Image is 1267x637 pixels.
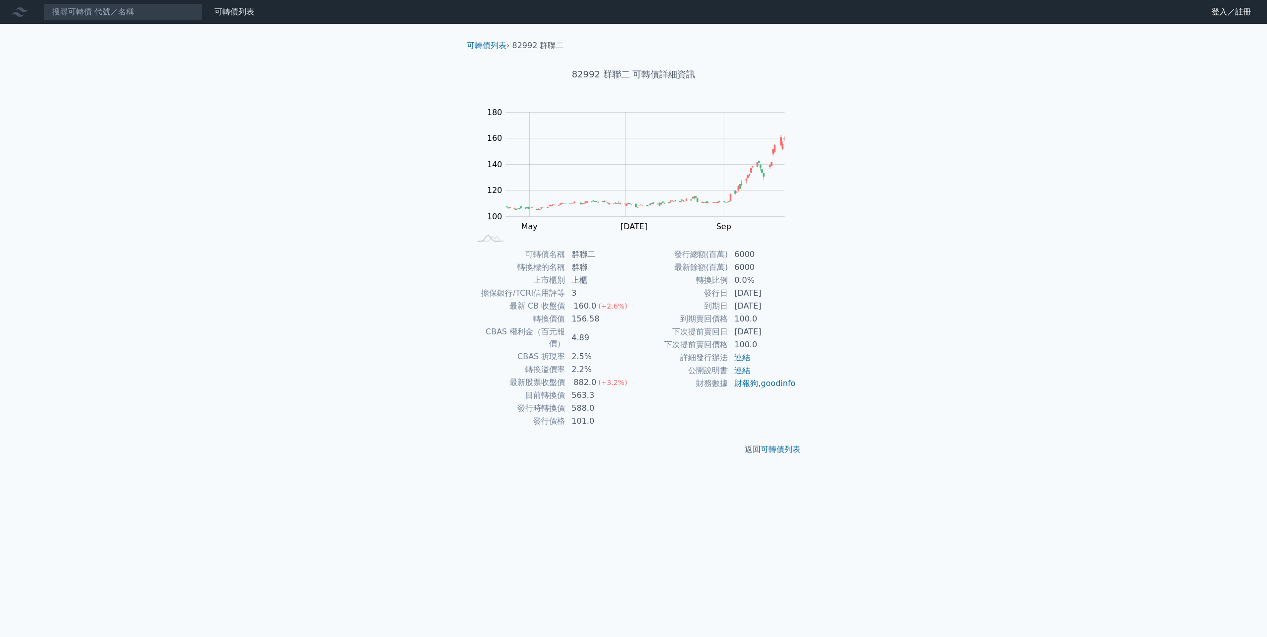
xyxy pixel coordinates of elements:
[633,300,728,313] td: 到期日
[471,313,565,325] td: 轉換價值
[471,363,565,376] td: 轉換溢價率
[487,160,502,169] tspan: 140
[467,40,509,52] li: ›
[1217,589,1267,637] iframe: Chat Widget
[734,353,750,362] a: 連結
[487,212,502,221] tspan: 100
[467,41,506,50] a: 可轉債列表
[571,300,598,312] div: 160.0
[471,402,565,415] td: 發行時轉換價
[565,325,633,350] td: 4.89
[728,248,796,261] td: 6000
[633,377,728,390] td: 財務數據
[471,287,565,300] td: 擔保銀行/TCRI信用評等
[1203,4,1259,20] a: 登入／註冊
[734,379,758,388] a: 財報狗
[565,389,633,402] td: 563.3
[728,377,796,390] td: ,
[734,366,750,375] a: 連結
[728,325,796,338] td: [DATE]
[565,248,633,261] td: 群聯二
[621,222,647,231] tspan: [DATE]
[565,287,633,300] td: 3
[598,302,627,310] span: (+2.6%)
[633,287,728,300] td: 發行日
[487,108,502,117] tspan: 180
[482,108,800,231] g: Chart
[633,325,728,338] td: 下次提前賣回日
[728,313,796,325] td: 100.0
[565,363,633,376] td: 2.2%
[214,7,254,16] a: 可轉債列表
[487,133,502,143] tspan: 160
[633,351,728,364] td: 詳細發行辦法
[761,445,800,454] a: 可轉債列表
[487,186,502,195] tspan: 120
[471,376,565,389] td: 最新股票收盤價
[459,67,808,81] h1: 82992 群聯二 可轉債詳細資訊
[471,325,565,350] td: CBAS 權利金（百元報價）
[565,313,633,325] td: 156.58
[565,350,633,363] td: 2.5%
[728,287,796,300] td: [DATE]
[521,222,538,231] tspan: May
[728,300,796,313] td: [DATE]
[565,261,633,274] td: 群聯
[471,274,565,287] td: 上市櫃別
[471,350,565,363] td: CBAS 折現率
[633,313,728,325] td: 到期賣回價格
[471,415,565,428] td: 發行價格
[633,364,728,377] td: 公開說明書
[728,338,796,351] td: 100.0
[633,261,728,274] td: 最新餘額(百萬)
[633,338,728,351] td: 下次提前賣回價格
[565,274,633,287] td: 上櫃
[512,40,564,52] li: 82992 群聯二
[598,379,627,386] span: (+3.2%)
[471,300,565,313] td: 最新 CB 收盤價
[633,274,728,287] td: 轉換比例
[471,261,565,274] td: 轉換標的名稱
[571,377,598,388] div: 882.0
[471,248,565,261] td: 可轉債名稱
[716,222,731,231] tspan: Sep
[728,261,796,274] td: 6000
[459,444,808,455] p: 返回
[633,248,728,261] td: 發行總額(百萬)
[471,389,565,402] td: 目前轉換價
[761,379,795,388] a: goodinfo
[728,274,796,287] td: 0.0%
[565,415,633,428] td: 101.0
[565,402,633,415] td: 588.0
[44,3,203,20] input: 搜尋可轉債 代號／名稱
